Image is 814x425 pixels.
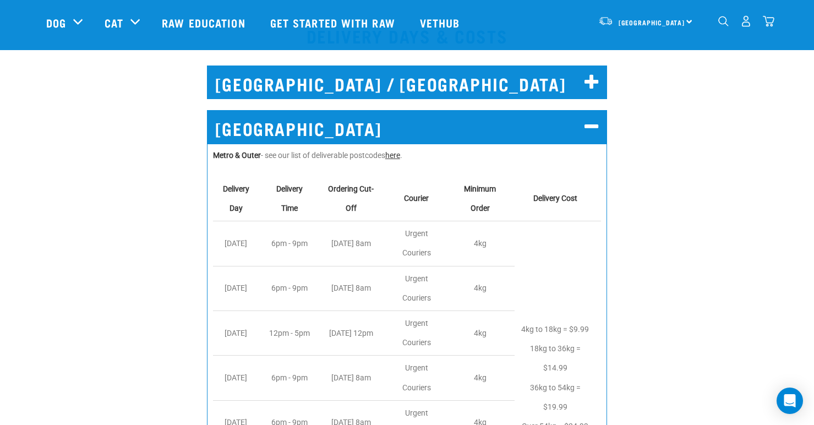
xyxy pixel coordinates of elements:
h2: [GEOGRAPHIC_DATA] / [GEOGRAPHIC_DATA] [207,66,608,99]
td: [DATE] [213,311,265,356]
td: 12pm - 5pm [265,311,320,356]
strong: Outer [242,151,261,160]
div: Open Intercom Messenger [777,388,803,414]
a: Raw Education [151,1,259,45]
a: Cat [105,14,123,31]
td: 4kg [451,311,515,356]
td: 4kg [451,266,515,310]
img: home-icon-1@2x.png [718,16,729,26]
img: home-icon@2x.png [763,15,774,27]
td: Urgent Couriers [387,221,451,266]
strong: Delivery Day [223,184,249,212]
p: - see our list of deliverable postcodes . [213,150,602,161]
a: here [385,151,400,160]
td: [DATE] [213,356,265,400]
td: 4kg [451,221,515,266]
td: 6pm - 9pm [265,356,320,400]
td: 4kg [451,356,515,400]
a: Vethub [409,1,474,45]
td: 6pm - 9pm [265,221,320,266]
td: 6pm - 9pm [265,266,320,310]
strong: Delivery Time [276,184,303,212]
h2: [GEOGRAPHIC_DATA] [207,110,608,144]
img: user.png [740,15,752,27]
strong: Delivery Cost [533,194,577,203]
td: Urgent Couriers [387,266,451,310]
td: [DATE] 8am [320,356,387,400]
a: Dog [46,14,66,31]
strong: Courier [404,194,429,203]
td: Urgent Couriers [387,311,451,356]
strong: Metro & [213,151,240,160]
a: Get started with Raw [259,1,409,45]
span: [GEOGRAPHIC_DATA] [619,20,685,24]
td: Urgent Couriers [387,356,451,400]
td: [DATE] [213,221,265,266]
td: [DATE] 8am [320,221,387,266]
td: [DATE] 8am [320,266,387,310]
strong: Minimum Order [464,184,496,212]
td: [DATE] 12pm [320,311,387,356]
td: [DATE] [213,266,265,310]
strong: Ordering Cut-Off [328,184,374,212]
img: van-moving.png [598,16,613,26]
